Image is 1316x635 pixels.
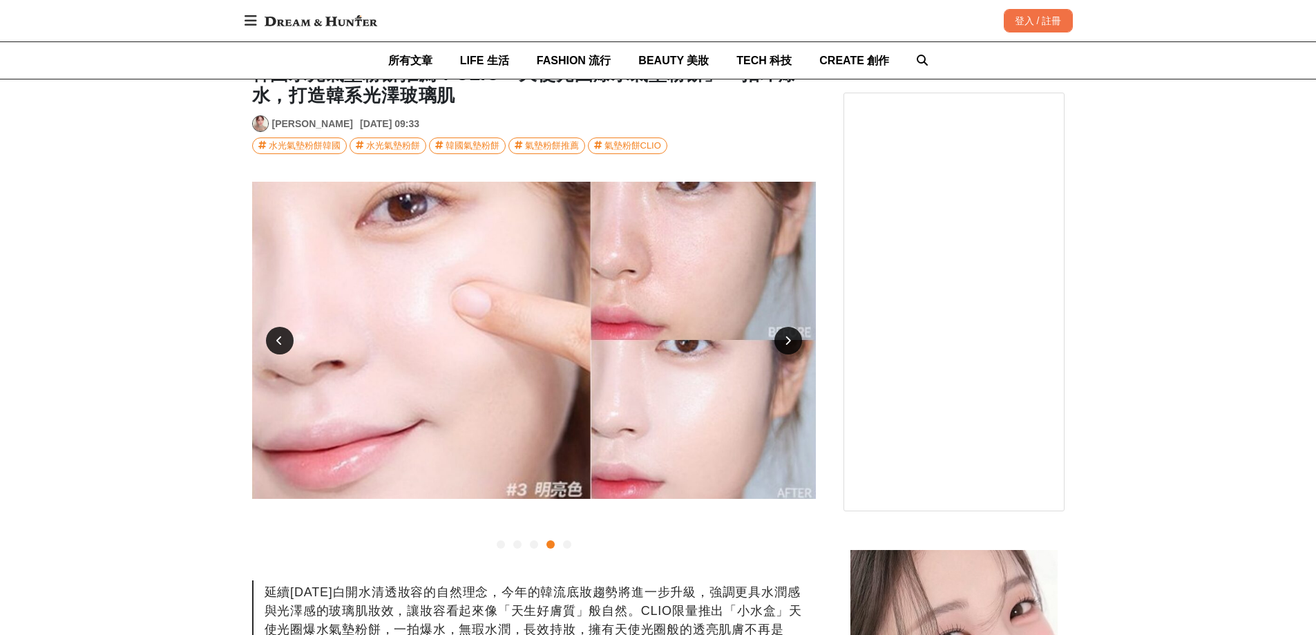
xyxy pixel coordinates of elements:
[446,138,499,153] div: 韓國氣墊粉餅
[736,42,792,79] a: TECH 科技
[252,64,816,106] h1: 韓國水光氣墊粉餅推薦！CLIO「天使光圈爆水氣墊粉餅」一拍即爆水，打造韓系光澤玻璃肌
[525,138,579,153] div: 氣墊粉餅推薦
[253,116,268,131] img: Avatar
[638,42,709,79] a: BEAUTY 美妝
[366,138,420,153] div: 水光氣墊粉餅
[537,42,611,79] a: FASHION 流行
[638,55,709,66] span: BEAUTY 美妝
[252,182,816,499] img: bf565a02-9b0c-41b5-9262-d1a93dc0923b.jpg
[508,138,585,154] a: 氣墊粉餅推薦
[350,138,426,154] a: 水光氣墊粉餅
[460,42,509,79] a: LIFE 生活
[588,138,667,154] a: 氣墊粉餅CLIO
[1004,9,1073,32] div: 登入 / 註冊
[360,117,419,131] div: [DATE] 09:33
[252,115,269,132] a: Avatar
[269,138,341,153] div: 水光氣墊粉餅韓國
[429,138,506,154] a: 韓國氣墊粉餅
[252,138,347,154] a: 水光氣墊粉餅韓國
[388,42,432,79] a: 所有文章
[388,55,432,66] span: 所有文章
[736,55,792,66] span: TECH 科技
[460,55,509,66] span: LIFE 生活
[604,138,661,153] div: 氣墊粉餅CLIO
[537,55,611,66] span: FASHION 流行
[272,117,353,131] a: [PERSON_NAME]
[819,42,889,79] a: CREATE 創作
[258,8,384,33] img: Dream & Hunter
[819,55,889,66] span: CREATE 創作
